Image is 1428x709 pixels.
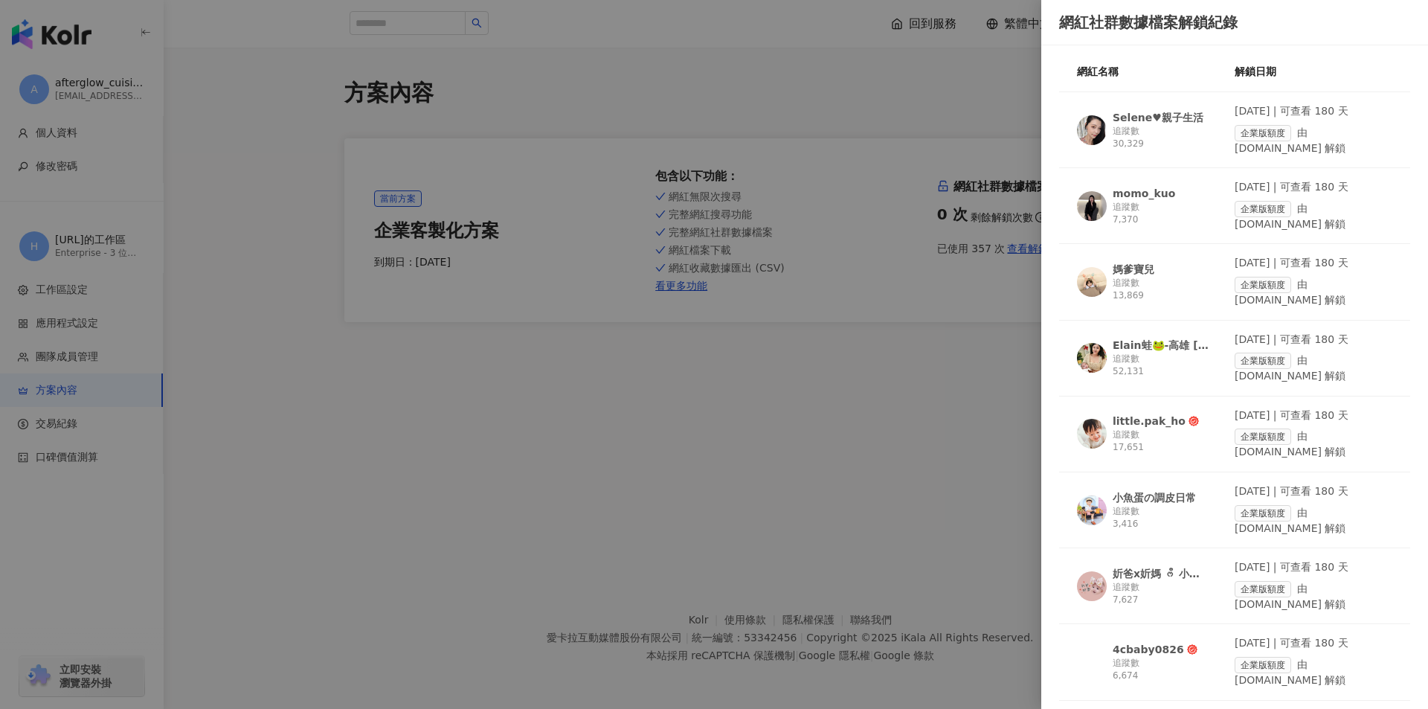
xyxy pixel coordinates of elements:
div: 網紅名稱 [1077,63,1235,80]
div: 由 [DOMAIN_NAME] 解鎖 [1235,429,1392,460]
div: 追蹤數 7,370 [1113,201,1209,226]
img: KOL Avatar [1077,191,1107,221]
a: KOL AvatarElain蛙🐸-高雄 [GEOGRAPHIC_DATA]景點 住宿💑調色🌸情侶👫新年追蹤數 52,131[DATE] | 可查看 180 天企業版額度由 [DOMAIN_NA... [1059,333,1410,397]
img: KOL Avatar [1077,571,1107,601]
div: [DATE] | 可查看 180 天 [1235,484,1392,499]
div: 追蹤數 3,416 [1113,505,1209,530]
a: KOL Avatar媽爹寶兒追蹤數 13,869[DATE] | 可查看 180 天企業版額度由 [DOMAIN_NAME] 解鎖 [1059,256,1410,320]
div: 追蹤數 7,627 [1113,581,1209,606]
div: 4cbaby0826 [1113,642,1184,657]
img: KOL Avatar [1077,267,1107,297]
div: 網紅社群數據檔案解鎖紀錄 [1059,12,1410,33]
a: KOL Avatarlittle.pak_ho追蹤數 17,651[DATE] | 可查看 180 天企業版額度由 [DOMAIN_NAME] 解鎖 [1059,408,1410,472]
span: 企業版額度 [1235,429,1291,445]
span: 企業版額度 [1235,353,1291,369]
div: 追蹤數 30,329 [1113,125,1209,150]
div: [DATE] | 可查看 180 天 [1235,636,1392,651]
a: KOL Avatar4cbaby0826追蹤數 6,674[DATE] | 可查看 180 天企業版額度由 [DOMAIN_NAME] 解鎖 [1059,636,1410,700]
span: 企業版額度 [1235,201,1291,217]
a: KOL Avatar小魚蛋の調皮日常追蹤數 3,416[DATE] | 可查看 180 天企業版額度由 [DOMAIN_NAME] 解鎖 [1059,484,1410,548]
div: [DATE] | 可查看 180 天 [1235,256,1392,271]
div: [DATE] | 可查看 180 天 [1235,408,1392,423]
div: 由 [DOMAIN_NAME] 解鎖 [1235,201,1392,232]
span: 企業版額度 [1235,277,1291,293]
div: [DATE] | 可查看 180 天 [1235,560,1392,575]
a: KOL AvatarSelene♥親子生活追蹤數 30,329[DATE] | 可查看 180 天企業版額度由 [DOMAIN_NAME] 解鎖 [1059,104,1410,168]
img: KOL Avatar [1077,115,1107,145]
img: KOL Avatar [1077,419,1107,449]
div: 小魚蛋の調皮日常 [1113,490,1196,505]
div: 由 [DOMAIN_NAME] 解鎖 [1235,581,1392,612]
div: Elain蛙🐸-高雄 [GEOGRAPHIC_DATA]景點 住宿💑調色🌸情侶👫新年 [1113,338,1209,353]
span: 企業版額度 [1235,581,1291,597]
div: 媽爹寶兒 [1113,262,1154,277]
span: 企業版額度 [1235,657,1291,673]
div: 由 [DOMAIN_NAME] 解鎖 [1235,505,1392,536]
div: 由 [DOMAIN_NAME] 解鎖 [1235,277,1392,308]
span: 企業版額度 [1235,125,1291,141]
div: little.pak_ho [1113,414,1186,429]
img: KOL Avatar [1077,343,1107,373]
div: 由 [DOMAIN_NAME] 解鎖 [1235,353,1392,384]
div: 妡爸x妡媽 ᰔᩚ 小妡妡 育兒日常 [1113,566,1209,581]
img: KOL Avatar [1077,647,1107,677]
div: momo_kuo [1113,186,1175,201]
div: 追蹤數 6,674 [1113,657,1209,682]
div: 追蹤數 52,131 [1113,353,1209,378]
img: KOL Avatar [1077,495,1107,525]
div: [DATE] | 可查看 180 天 [1235,104,1392,119]
div: [DATE] | 可查看 180 天 [1235,180,1392,195]
div: Selene♥親子生活 [1113,110,1203,125]
div: 追蹤數 17,651 [1113,429,1209,454]
div: 由 [DOMAIN_NAME] 解鎖 [1235,125,1392,156]
a: KOL Avatarmomo_kuo追蹤數 7,370[DATE] | 可查看 180 天企業版額度由 [DOMAIN_NAME] 解鎖 [1059,180,1410,244]
div: 由 [DOMAIN_NAME] 解鎖 [1235,657,1392,688]
div: [DATE] | 可查看 180 天 [1235,333,1392,347]
a: KOL Avatar妡爸x妡媽 ᰔᩚ 小妡妡 育兒日常追蹤數 7,627[DATE] | 可查看 180 天企業版額度由 [DOMAIN_NAME] 解鎖 [1059,560,1410,624]
div: 追蹤數 13,869 [1113,277,1209,302]
div: 解鎖日期 [1235,63,1392,80]
span: 企業版額度 [1235,505,1291,522]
